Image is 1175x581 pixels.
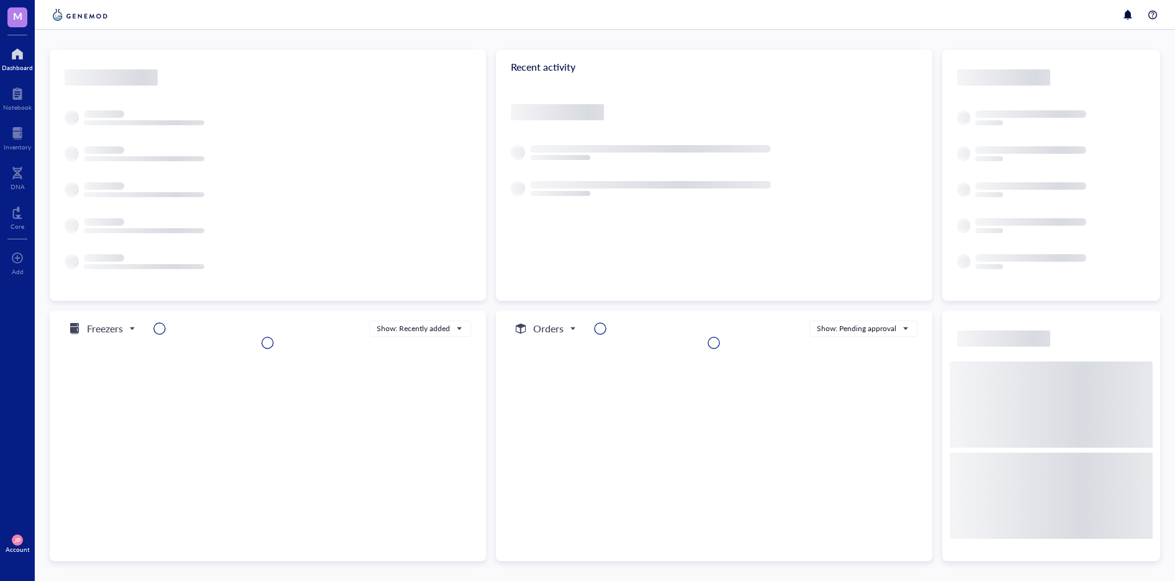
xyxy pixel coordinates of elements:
div: Account [6,546,30,553]
a: Notebook [3,84,32,111]
div: Show: Pending approval [817,323,896,334]
span: M [13,8,22,24]
a: Dashboard [2,44,33,71]
div: Show: Recently added [377,323,450,334]
div: Dashboard [2,64,33,71]
a: Inventory [4,123,31,151]
a: Core [11,203,24,230]
div: Inventory [4,143,31,151]
span: JP [14,536,20,544]
div: Recent activity [496,50,932,84]
img: genemod-logo [50,7,110,22]
a: DNA [11,163,25,190]
h5: Freezers [87,321,123,336]
div: DNA [11,183,25,190]
div: Notebook [3,104,32,111]
h5: Orders [533,321,564,336]
div: Core [11,223,24,230]
div: Add [12,268,24,275]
